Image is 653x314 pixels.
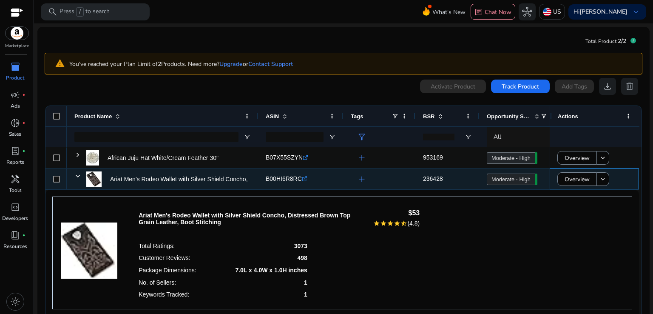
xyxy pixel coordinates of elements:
[244,134,250,140] button: Open Filter Menu
[6,74,24,82] p: Product
[373,220,380,227] mat-icon: star
[22,93,26,97] span: fiber_manual_record
[139,279,176,286] p: No. of Sellers:
[139,267,196,274] p: Package Dimensions:
[522,7,532,17] span: hub
[485,8,511,16] p: Chat Now
[110,171,282,188] p: Ariat Men's Rodeo Wallet with Silver Shield Concho, Distressed...
[139,212,363,226] p: Ariat Men's Rodeo Wallet with Silver Shield Concho, Distressed Brown Top Grain Leather, Boot Stit...
[423,154,443,161] span: 953169
[553,4,561,19] p: US
[6,158,24,166] p: Reports
[474,8,483,17] span: chat
[602,81,613,91] span: download
[599,175,607,183] mat-icon: keyboard_arrow_down
[2,214,28,222] p: Developers
[61,206,117,279] img: 51KfTsD3RKL._AC_US40_.jpg
[74,132,238,142] input: Product Name Filter Input
[10,297,20,307] span: light_mode
[432,5,466,20] span: What's New
[266,132,324,142] input: ASIN Filter Input
[380,220,387,227] mat-icon: star
[565,149,590,167] span: Overview
[69,60,293,69] p: You've reached your Plan Limit of Products. Need more?
[394,220,400,227] mat-icon: star
[219,60,248,68] span: or
[574,9,627,15] p: Hi
[373,209,420,217] h4: $53
[22,149,26,153] span: fiber_manual_record
[357,174,367,184] span: add
[297,254,307,261] p: 498
[22,234,26,237] span: fiber_manual_record
[9,186,22,194] p: Tools
[86,171,102,187] img: 51KfTsD3RKL._AC_US40_.jpg
[487,174,535,185] a: Moderate - High
[329,134,335,140] button: Open Filter Menu
[10,62,20,72] span: inventory_2
[565,171,590,188] span: Overview
[139,254,190,261] p: Customer Reviews:
[465,134,471,140] button: Open Filter Menu
[491,80,550,93] button: Track Product
[10,118,20,128] span: donut_small
[11,102,20,110] p: Ads
[585,38,618,45] span: Total Product:
[494,133,501,141] span: All
[266,113,279,120] span: ASIN
[351,113,363,120] span: Tags
[557,151,597,165] button: Overview
[74,113,112,120] span: Product Name
[108,149,221,167] p: African Juju Hat White/Cream Feather 30"
[487,152,535,164] a: Moderate - High
[9,130,21,138] p: Sales
[158,60,161,68] b: 2
[10,174,20,184] span: handyman
[618,37,626,45] span: 2/2
[631,7,641,17] span: keyboard_arrow_down
[22,121,26,125] span: fiber_manual_record
[535,152,537,164] span: 62.86
[235,267,307,274] p: 7.0L x 4.0W x 1.0H inches
[487,113,531,120] span: Opportunity Score
[407,220,420,227] span: (4.8)
[60,7,110,17] p: Press to search
[48,57,69,71] mat-icon: warning
[423,175,443,182] span: 236428
[519,3,536,20] button: hub
[48,7,58,17] span: search
[10,146,20,156] span: lab_profile
[3,243,27,250] p: Resources
[387,220,394,227] mat-icon: star
[139,291,189,298] p: Keywords Tracked:
[557,172,597,186] button: Overview
[543,8,551,16] img: us.svg
[357,153,367,163] span: add
[248,60,293,68] a: Contact Support
[266,175,302,182] span: B00HI6R8RC
[10,90,20,100] span: campaign
[304,291,307,298] p: 1
[423,113,434,120] span: BSR
[5,43,29,49] p: Marketplace
[10,230,20,240] span: book_4
[86,150,99,166] img: 41D8BF7+6sL._AC_SR38,50_.jpg
[76,7,84,17] span: /
[400,220,407,227] mat-icon: star_half
[266,154,303,161] span: B07X55SZYN
[471,4,515,20] button: chatChat Now
[10,202,20,212] span: code_blocks
[579,8,627,16] b: [PERSON_NAME]
[599,78,616,95] button: download
[502,82,539,91] span: Track Product
[558,113,578,120] span: Actions
[304,279,307,286] p: 1
[535,174,537,185] span: 65.42
[139,243,175,249] p: Total Ratings:
[599,154,607,162] mat-icon: keyboard_arrow_down
[357,132,367,142] span: filter_alt
[219,60,243,68] a: Upgrade
[6,27,28,40] img: amazon.svg
[294,243,307,249] p: 3073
